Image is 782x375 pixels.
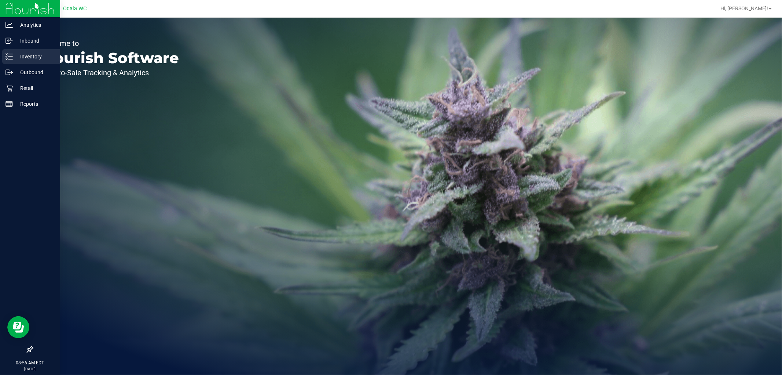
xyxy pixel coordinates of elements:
iframe: Resource center [7,316,29,338]
p: Welcome to [40,40,179,47]
p: Outbound [13,68,57,77]
p: 08:56 AM EDT [3,360,57,366]
p: Reports [13,100,57,108]
inline-svg: Analytics [5,21,13,29]
span: Ocala WC [63,6,87,12]
inline-svg: Retail [5,84,13,92]
p: Retail [13,84,57,93]
inline-svg: Inventory [5,53,13,60]
inline-svg: Inbound [5,37,13,44]
p: [DATE] [3,366,57,372]
inline-svg: Outbound [5,69,13,76]
p: Flourish Software [40,51,179,65]
span: Hi, [PERSON_NAME]! [720,6,768,11]
p: Analytics [13,21,57,29]
p: Inventory [13,52,57,61]
p: Inbound [13,36,57,45]
inline-svg: Reports [5,100,13,108]
p: Seed-to-Sale Tracking & Analytics [40,69,179,76]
